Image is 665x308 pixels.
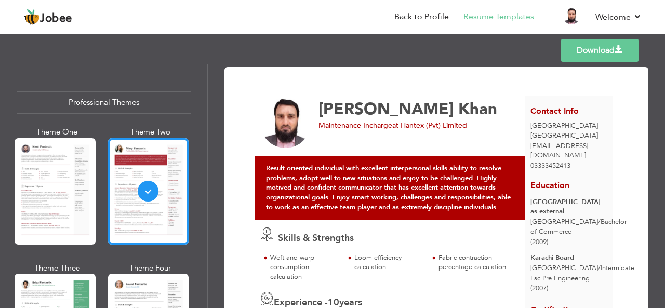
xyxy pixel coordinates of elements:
[463,11,534,23] a: Resume Templates
[392,120,467,130] span: at Hantex (Pvt) Limited
[40,13,72,24] span: Jobee
[318,120,392,130] span: Maintenance Incharge
[530,253,607,263] div: Karachi Board
[17,263,98,274] div: Theme Three
[23,9,72,25] a: Jobee
[530,141,588,160] span: [EMAIL_ADDRESS][DOMAIN_NAME]
[530,121,598,130] span: [GEOGRAPHIC_DATA]
[110,127,191,138] div: Theme Two
[530,105,579,117] span: Contact Info
[595,11,642,23] a: Welcome
[530,263,634,273] span: [GEOGRAPHIC_DATA] Intermidate
[563,8,580,24] img: Profile Img
[354,253,422,272] div: Loom efficiency calculation
[318,98,454,120] span: [PERSON_NAME]
[598,263,601,273] span: /
[17,127,98,138] div: Theme One
[23,9,40,25] img: jobee.io
[458,98,497,120] span: Khan
[530,274,590,283] span: Fsc Pre Engineering
[530,131,598,140] span: [GEOGRAPHIC_DATA]
[394,11,449,23] a: Back to Profile
[530,197,607,217] div: [GEOGRAPHIC_DATA] as external
[438,253,507,272] div: Fabric contraction percentage calculation
[530,237,548,247] span: (2009)
[270,253,338,282] div: Weft and warp consumption calculation
[530,161,570,170] span: 03333452413
[598,217,601,226] span: /
[17,91,191,114] div: Professional Themes
[561,39,639,62] a: Download
[278,232,354,245] span: Skills & Strengths
[266,164,511,211] strong: Result oriented individual with excellent interpersonal skills ability to resolve problems, adopt...
[530,284,548,293] span: (2007)
[260,98,311,149] img: No image
[530,180,569,191] span: Education
[530,217,627,236] span: [GEOGRAPHIC_DATA] Bachelor of Commerce
[110,263,191,274] div: Theme Four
